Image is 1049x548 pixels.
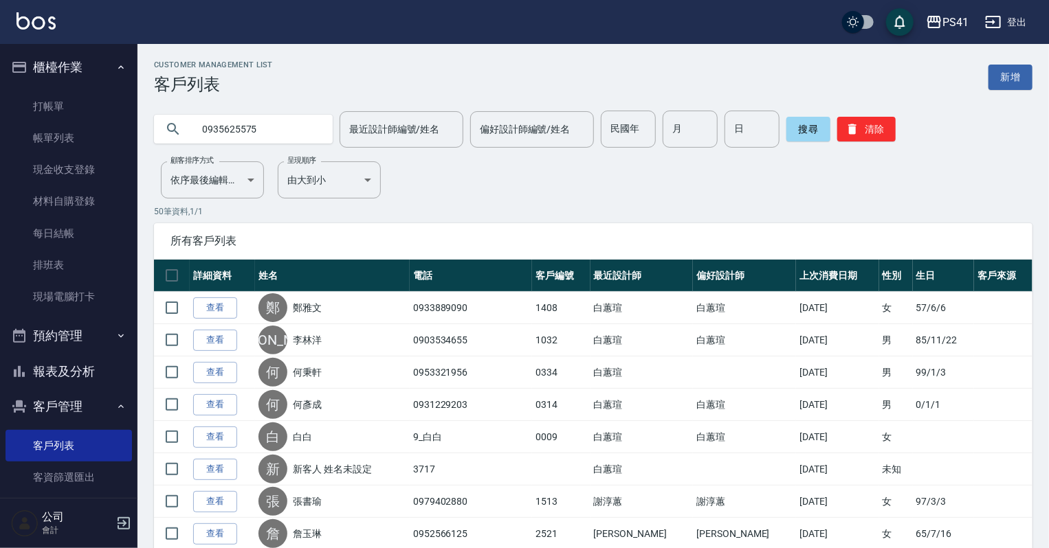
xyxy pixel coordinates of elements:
[879,260,913,292] th: 性別
[5,461,132,493] a: 客資篩選匯出
[590,324,694,356] td: 白蕙瑄
[913,356,975,389] td: 99/1/3
[258,358,287,387] div: 何
[5,218,132,249] a: 每日結帳
[5,249,132,281] a: 排班表
[532,356,590,389] td: 0334
[913,292,975,324] td: 57/6/6
[258,326,287,354] div: [PERSON_NAME]
[255,260,410,292] th: 姓名
[879,292,913,324] td: 女
[42,524,112,536] p: 會計
[532,292,590,324] td: 1408
[287,155,316,165] label: 呈現順序
[193,362,237,383] a: 查看
[16,12,56,30] img: Logo
[796,389,879,421] td: [DATE]
[974,260,1033,292] th: 客戶來源
[5,281,132,312] a: 現場電腦打卡
[879,324,913,356] td: 男
[942,14,969,31] div: PS41
[590,421,694,453] td: 白蕙瑄
[193,297,237,319] a: 查看
[410,421,532,453] td: 9_白白
[154,205,1033,218] p: 50 筆資料, 1 / 1
[410,292,532,324] td: 0933889090
[913,389,975,421] td: 0/1/1
[293,430,312,444] a: 白白
[193,330,237,351] a: 查看
[5,91,132,122] a: 打帳單
[879,389,913,421] td: 男
[532,260,590,292] th: 客戶編號
[879,486,913,518] td: 女
[11,510,38,537] img: Person
[796,324,879,356] td: [DATE]
[920,8,974,36] button: PS41
[590,356,694,389] td: 白蕙瑄
[590,292,694,324] td: 白蕙瑄
[796,486,879,518] td: [DATE]
[5,185,132,217] a: 材料自購登錄
[258,519,287,548] div: 詹
[5,354,132,389] button: 報表及分析
[532,389,590,421] td: 0314
[693,292,796,324] td: 白蕙瑄
[278,161,381,198] div: 由大到小
[170,234,1016,248] span: 所有客戶列表
[258,487,287,516] div: 張
[293,301,322,315] a: 鄭雅文
[796,260,879,292] th: 上次消費日期
[154,75,273,94] h3: 客戶列表
[5,493,132,525] a: 卡券管理
[989,65,1033,90] a: 新增
[886,8,914,36] button: save
[796,421,879,453] td: [DATE]
[532,486,590,518] td: 1513
[410,453,532,486] td: 3717
[161,161,264,198] div: 依序最後編輯時間
[410,260,532,292] th: 電話
[590,486,694,518] td: 謝淳蕙
[193,523,237,545] a: 查看
[258,455,287,483] div: 新
[796,292,879,324] td: [DATE]
[293,365,322,379] a: 何秉軒
[293,398,322,411] a: 何彥成
[980,10,1033,35] button: 登出
[693,421,796,453] td: 白蕙瑄
[796,356,879,389] td: [DATE]
[5,389,132,424] button: 客戶管理
[913,260,975,292] th: 生日
[913,324,975,356] td: 85/11/22
[193,459,237,480] a: 查看
[879,421,913,453] td: 女
[170,155,214,165] label: 顧客排序方式
[293,462,372,476] a: 新客人 姓名未設定
[879,356,913,389] td: 男
[293,494,322,508] a: 張書瑜
[410,324,532,356] td: 0903534655
[193,394,237,415] a: 查看
[410,356,532,389] td: 0953321956
[532,324,590,356] td: 1032
[693,486,796,518] td: 謝淳蕙
[693,260,796,292] th: 偏好設計師
[913,486,975,518] td: 97/3/3
[193,491,237,512] a: 查看
[796,453,879,486] td: [DATE]
[193,426,237,448] a: 查看
[410,486,532,518] td: 0979402880
[5,122,132,154] a: 帳單列表
[293,333,322,347] a: 李林洋
[786,117,830,141] button: 搜尋
[590,260,694,292] th: 最近設計師
[190,260,255,292] th: 詳細資料
[5,154,132,185] a: 現金收支登錄
[154,60,273,69] h2: Customer Management List
[590,389,694,421] td: 白蕙瑄
[258,422,287,451] div: 白
[5,318,132,354] button: 預約管理
[258,390,287,419] div: 何
[293,527,322,540] a: 詹玉琳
